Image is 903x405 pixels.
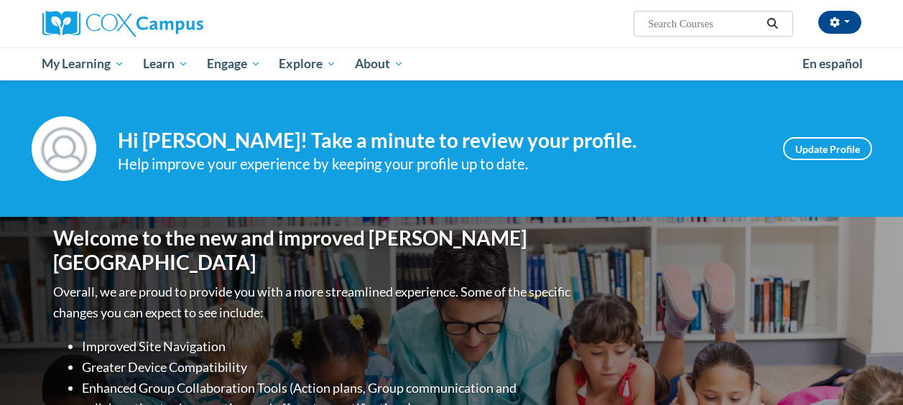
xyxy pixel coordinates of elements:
[82,336,574,357] li: Improved Site Navigation
[846,348,892,394] iframe: Button to launch messaging window
[118,129,761,153] h4: Hi [PERSON_NAME]! Take a minute to review your profile.
[134,47,198,80] a: Learn
[198,47,270,80] a: Engage
[53,226,574,274] h1: Welcome to the new and improved [PERSON_NAME][GEOGRAPHIC_DATA]
[42,11,203,37] img: Cox Campus
[346,47,413,80] a: About
[42,11,301,37] a: Cox Campus
[42,55,124,73] span: My Learning
[143,55,188,73] span: Learn
[32,47,872,80] div: Main menu
[279,55,336,73] span: Explore
[33,47,134,80] a: My Learning
[761,15,783,32] button: Search
[802,56,863,71] span: En español
[32,116,96,181] img: Profile Image
[818,11,861,34] button: Account Settings
[783,137,872,160] a: Update Profile
[269,47,346,80] a: Explore
[207,55,261,73] span: Engage
[53,281,574,323] p: Overall, we are proud to provide you with a more streamlined experience. Some of the specific cha...
[647,15,761,32] input: Search Courses
[118,152,761,176] div: Help improve your experience by keeping your profile up to date.
[82,357,574,378] li: Greater Device Compatibility
[793,49,872,79] a: En español
[355,55,404,73] span: About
